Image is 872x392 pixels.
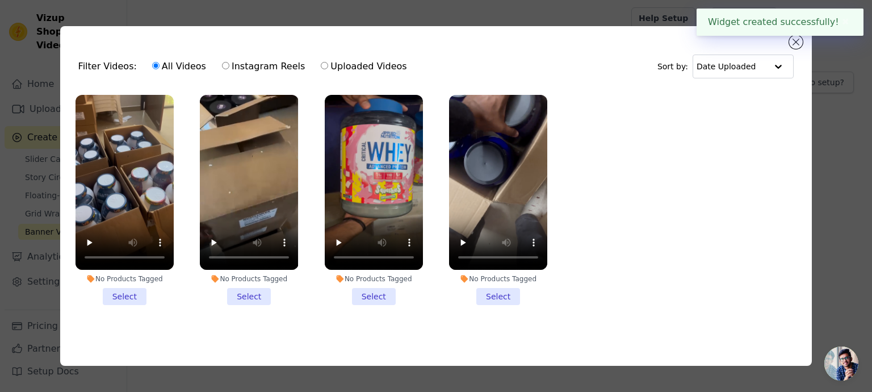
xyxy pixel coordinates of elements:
div: Open chat [824,347,858,381]
label: Instagram Reels [221,59,305,74]
div: Filter Videos: [78,53,413,80]
label: All Videos [152,59,207,74]
button: Close [839,15,852,29]
button: Close modal [789,35,803,49]
div: Sort by: [657,55,794,78]
label: Uploaded Videos [320,59,407,74]
div: Widget created successfully! [697,9,863,36]
div: No Products Tagged [325,274,423,283]
div: No Products Tagged [76,274,174,283]
div: No Products Tagged [200,274,298,283]
div: No Products Tagged [449,274,547,283]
